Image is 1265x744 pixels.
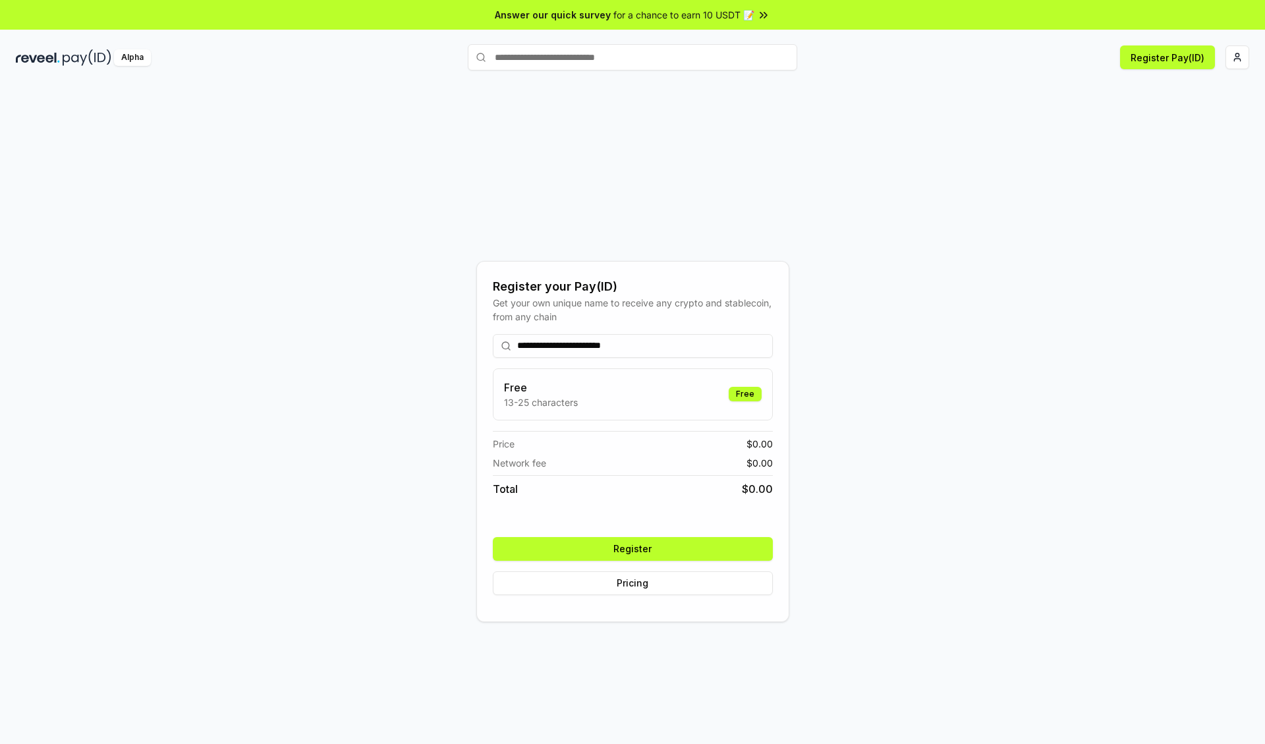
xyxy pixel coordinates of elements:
[729,387,762,401] div: Free
[613,8,754,22] span: for a chance to earn 10 USDT 📝
[16,49,60,66] img: reveel_dark
[504,380,578,395] h3: Free
[493,537,773,561] button: Register
[493,571,773,595] button: Pricing
[493,481,518,497] span: Total
[746,456,773,470] span: $ 0.00
[495,8,611,22] span: Answer our quick survey
[114,49,151,66] div: Alpha
[742,481,773,497] span: $ 0.00
[493,437,515,451] span: Price
[746,437,773,451] span: $ 0.00
[493,277,773,296] div: Register your Pay(ID)
[63,49,111,66] img: pay_id
[504,395,578,409] p: 13-25 characters
[493,296,773,324] div: Get your own unique name to receive any crypto and stablecoin, from any chain
[1120,45,1215,69] button: Register Pay(ID)
[493,456,546,470] span: Network fee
